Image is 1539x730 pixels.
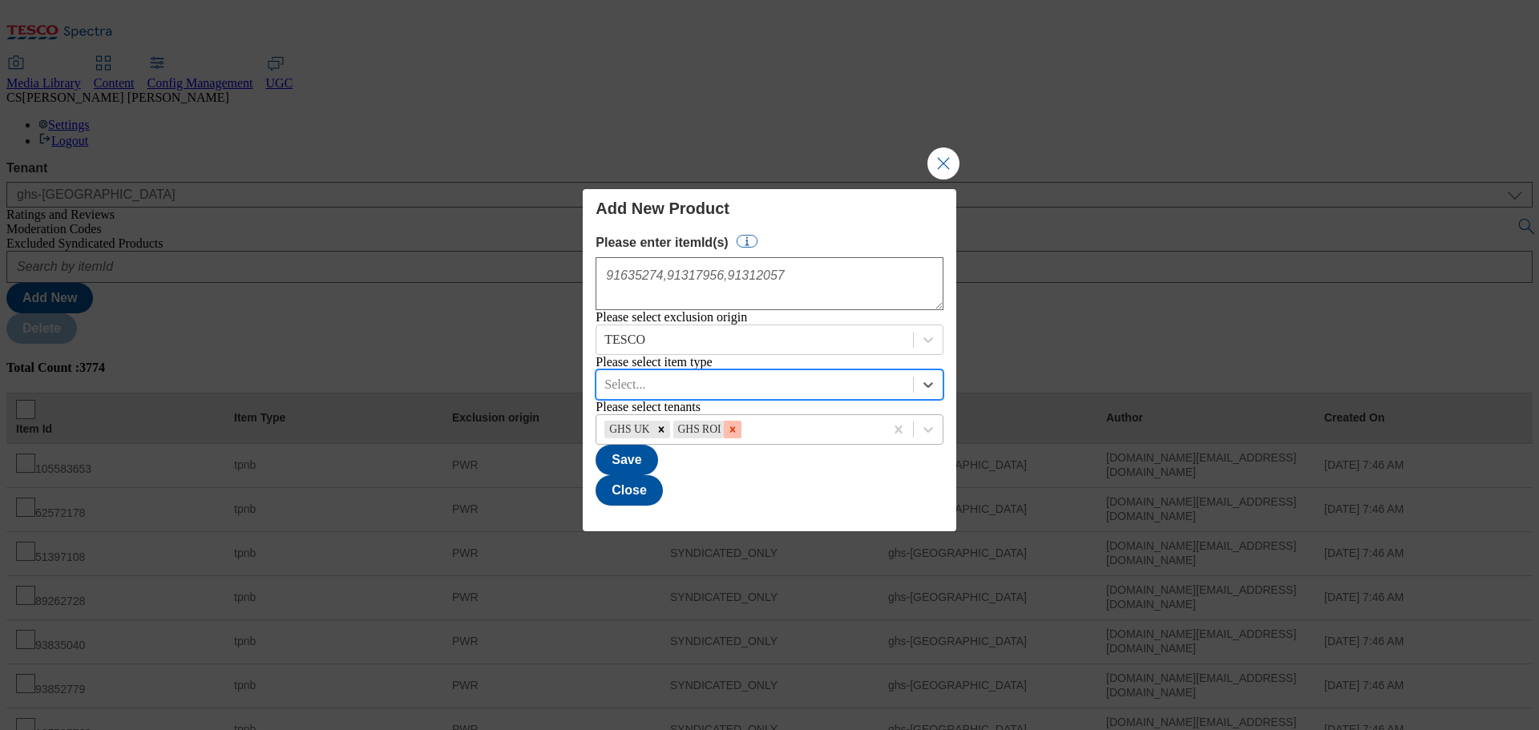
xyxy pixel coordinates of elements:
button: Close Modal [927,147,959,179]
button: Close [596,475,663,506]
div: GHS ROI [673,421,724,438]
div: Modal [583,189,955,531]
div: Please select tenants [596,400,943,414]
button: Save [596,445,657,475]
div: Remove GHS UK [652,421,670,438]
div: GHS UK [604,421,652,438]
div: Remove GHS ROI [724,421,741,438]
div: Please select item type [596,355,943,369]
h4: Add New Product [596,199,943,218]
button: Please enter itemId(s) [737,235,757,248]
span: Please enter itemId(s) [596,236,728,250]
div: Please select exclusion origin [596,310,943,325]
